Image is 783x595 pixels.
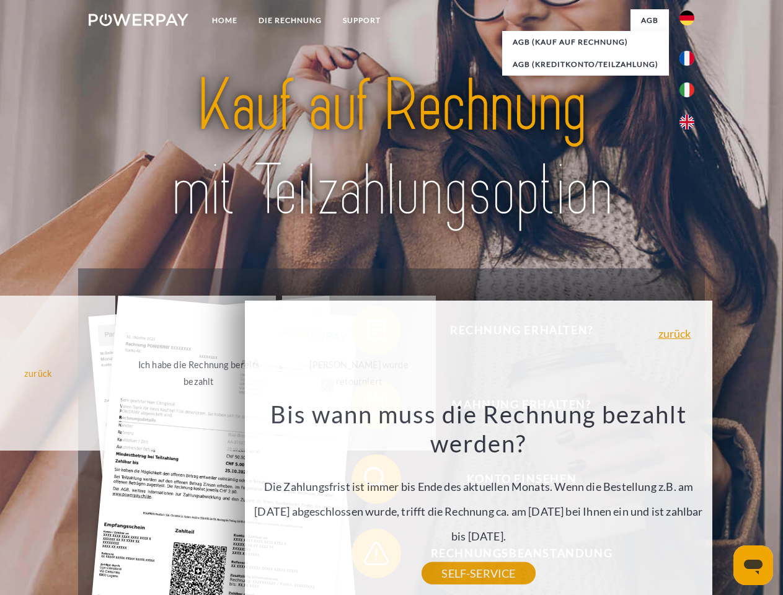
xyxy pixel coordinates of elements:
a: AGB (Kauf auf Rechnung) [502,31,669,53]
a: zurück [658,328,691,339]
div: Die Zahlungsfrist ist immer bis Ende des aktuellen Monats. Wenn die Bestellung z.B. am [DATE] abg... [252,399,705,573]
a: DIE RECHNUNG [248,9,332,32]
h3: Bis wann muss die Rechnung bezahlt werden? [252,399,705,459]
img: title-powerpay_de.svg [118,59,665,237]
img: logo-powerpay-white.svg [89,14,188,26]
a: Home [201,9,248,32]
img: it [679,82,694,97]
a: AGB (Kreditkonto/Teilzahlung) [502,53,669,76]
img: en [679,115,694,130]
img: fr [679,51,694,66]
a: SUPPORT [332,9,391,32]
iframe: Schaltfläche zum Öffnen des Messaging-Fensters [733,545,773,585]
a: SELF-SERVICE [422,562,535,584]
a: agb [630,9,669,32]
img: de [679,11,694,25]
div: Ich habe die Rechnung bereits bezahlt [129,356,268,390]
